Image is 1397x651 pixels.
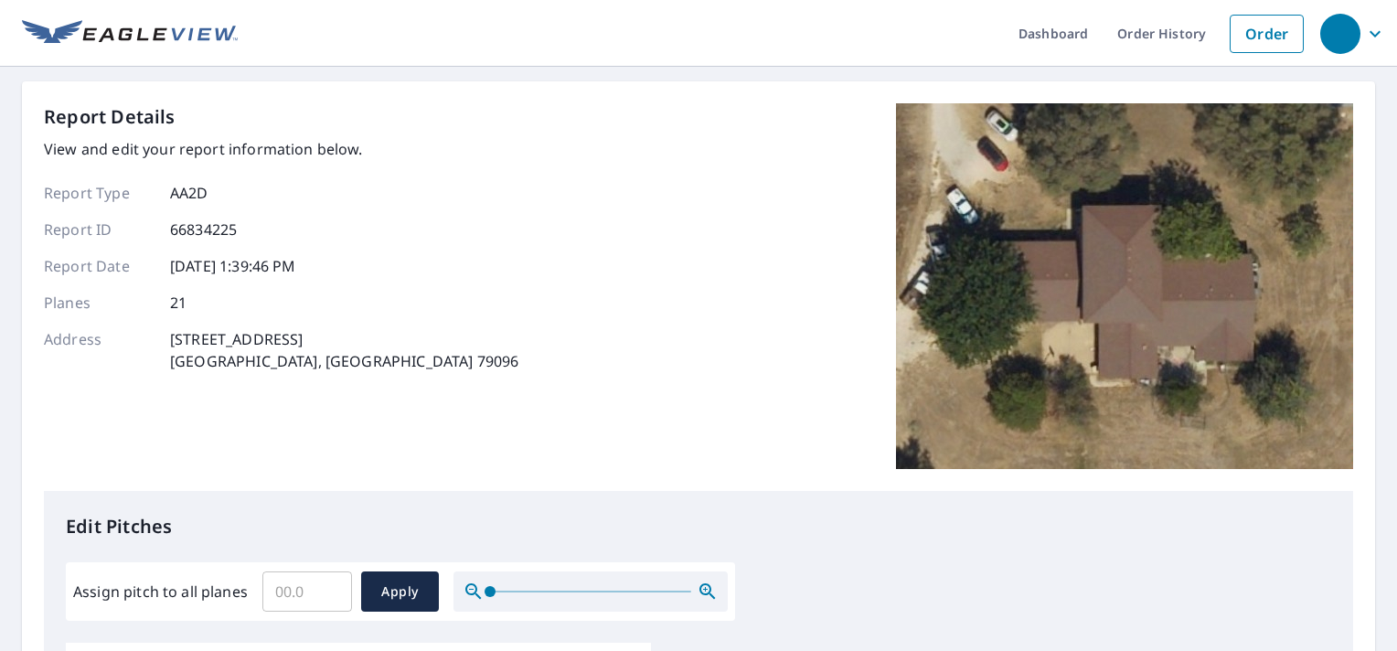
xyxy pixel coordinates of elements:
[44,103,176,131] p: Report Details
[66,513,1331,540] p: Edit Pitches
[170,292,187,314] p: 21
[376,581,424,603] span: Apply
[170,255,296,277] p: [DATE] 1:39:46 PM
[22,20,238,48] img: EV Logo
[73,581,248,603] label: Assign pitch to all planes
[170,182,208,204] p: AA2D
[44,219,154,240] p: Report ID
[1230,15,1304,53] a: Order
[361,571,439,612] button: Apply
[44,138,518,160] p: View and edit your report information below.
[44,182,154,204] p: Report Type
[44,292,154,314] p: Planes
[170,328,518,372] p: [STREET_ADDRESS] [GEOGRAPHIC_DATA], [GEOGRAPHIC_DATA] 79096
[262,566,352,617] input: 00.0
[44,255,154,277] p: Report Date
[896,103,1353,469] img: Top image
[170,219,237,240] p: 66834225
[44,328,154,372] p: Address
